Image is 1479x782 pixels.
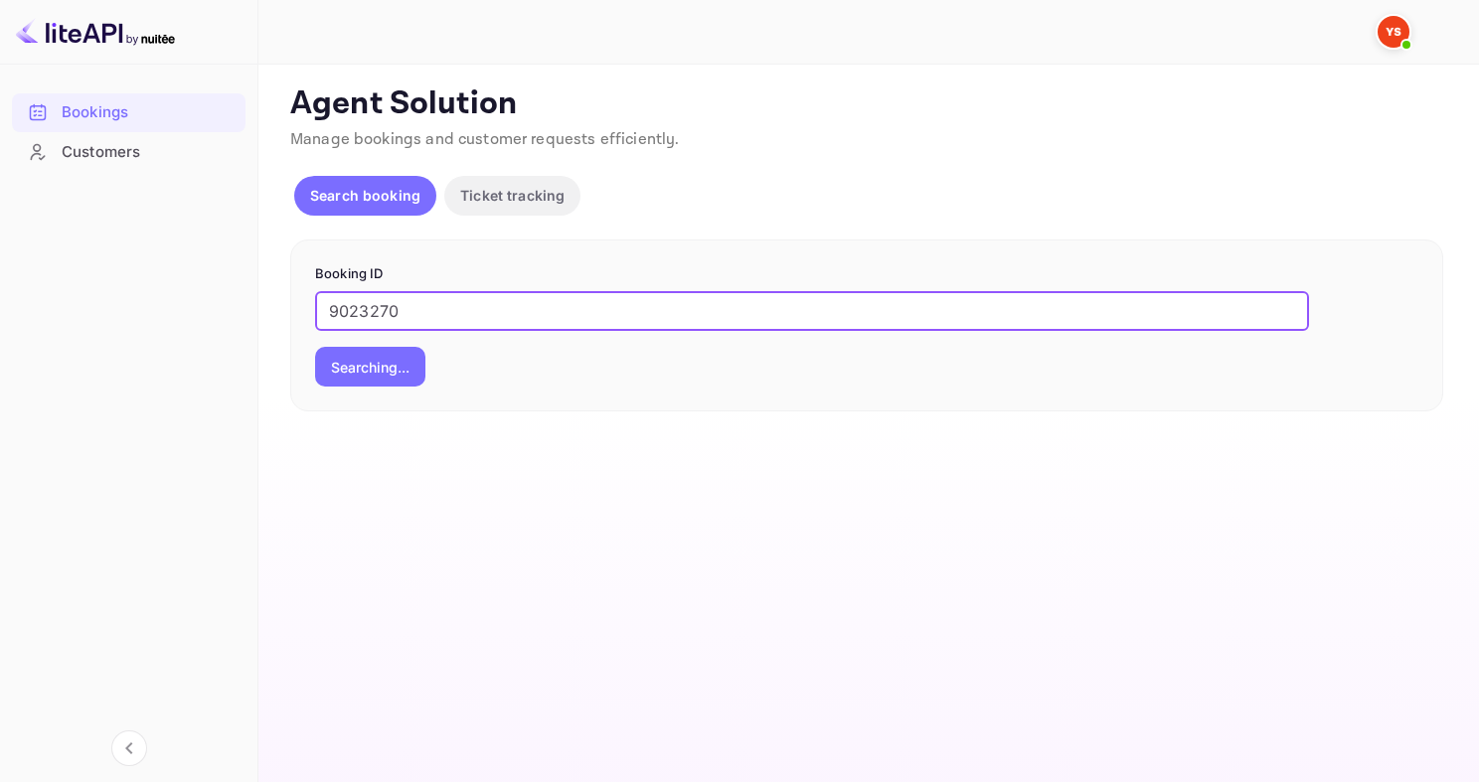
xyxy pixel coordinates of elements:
[315,291,1309,331] input: Enter Booking ID (e.g., 63782194)
[12,133,246,170] a: Customers
[315,347,425,387] button: Searching...
[12,133,246,172] div: Customers
[1378,16,1409,48] img: Yandex Support
[460,185,565,206] p: Ticket tracking
[62,141,236,164] div: Customers
[310,185,420,206] p: Search booking
[12,93,246,130] a: Bookings
[290,84,1443,124] p: Agent Solution
[62,101,236,124] div: Bookings
[111,730,147,766] button: Collapse navigation
[12,93,246,132] div: Bookings
[16,16,175,48] img: LiteAPI logo
[290,129,680,150] span: Manage bookings and customer requests efficiently.
[315,264,1418,284] p: Booking ID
